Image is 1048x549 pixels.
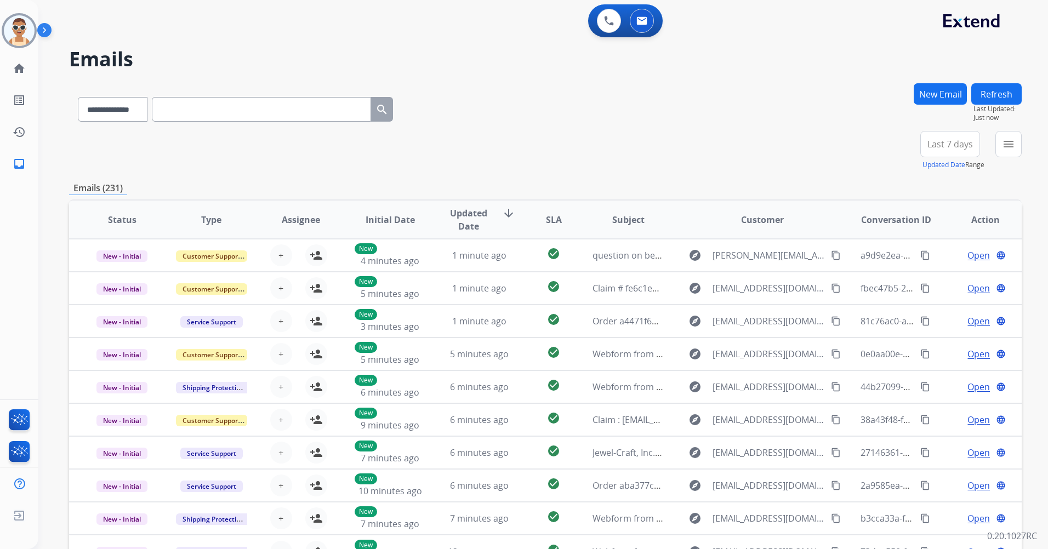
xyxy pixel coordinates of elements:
[861,381,1027,393] span: 44b27099-1501-49c3-819d-927cbf69ccea
[310,479,323,492] mat-icon: person_add
[547,313,560,326] mat-icon: check_circle
[593,249,678,261] span: question on benefits
[971,83,1022,105] button: Refresh
[96,415,147,426] span: New - Initial
[4,15,35,46] img: avatar
[967,347,990,361] span: Open
[450,414,509,426] span: 6 minutes ago
[967,282,990,295] span: Open
[270,474,292,496] button: +
[278,446,283,459] span: +
[278,282,283,295] span: +
[180,448,243,459] span: Service Support
[593,512,841,524] span: Webform from [EMAIL_ADDRESS][DOMAIN_NAME] on [DATE]
[593,348,841,360] span: Webform from [EMAIL_ADDRESS][DOMAIN_NAME] on [DATE]
[444,207,493,233] span: Updated Date
[13,157,26,170] mat-icon: inbox
[270,409,292,431] button: +
[547,411,560,425] mat-icon: check_circle
[593,381,841,393] span: Webform from [EMAIL_ADDRESS][DOMAIN_NAME] on [DATE]
[831,481,841,490] mat-icon: content_copy
[355,342,377,353] p: New
[270,507,292,529] button: +
[920,481,930,490] mat-icon: content_copy
[355,473,377,484] p: New
[355,441,377,451] p: New
[450,479,509,491] span: 6 minutes ago
[450,512,509,524] span: 7 minutes ago
[861,414,1026,426] span: 38a43f48-f13b-45da-86d4-501702fab44b
[361,419,419,431] span: 9 minutes ago
[310,249,323,262] mat-icon: person_add
[920,382,930,392] mat-icon: content_copy
[914,83,967,105] button: New Email
[452,282,506,294] span: 1 minute ago
[996,283,1006,293] mat-icon: language
[922,161,965,169] button: Updated Date
[831,316,841,326] mat-icon: content_copy
[967,413,990,426] span: Open
[861,447,1031,459] span: 27146361-bb9f-4ed2-a4e9-bd5b9bbc543e
[593,282,789,294] span: Claim # fe6c1ea4-834e-4723-9971-50037200f756
[96,283,147,295] span: New - Initial
[270,442,292,464] button: +
[831,448,841,458] mat-icon: content_copy
[831,283,841,293] mat-icon: content_copy
[1002,138,1015,151] mat-icon: menu
[278,249,283,262] span: +
[176,513,251,525] span: Shipping Protection
[688,512,702,525] mat-icon: explore
[361,321,419,333] span: 3 minutes ago
[927,142,973,146] span: Last 7 days
[713,282,825,295] span: [EMAIL_ADDRESS][DOMAIN_NAME]
[361,386,419,398] span: 6 minutes ago
[920,250,930,260] mat-icon: content_copy
[13,125,26,139] mat-icon: history
[278,347,283,361] span: +
[688,446,702,459] mat-icon: explore
[450,447,509,459] span: 6 minutes ago
[355,408,377,419] p: New
[547,379,560,392] mat-icon: check_circle
[375,103,389,116] mat-icon: search
[688,413,702,426] mat-icon: explore
[546,213,562,226] span: SLA
[278,380,283,393] span: +
[278,413,283,426] span: +
[270,376,292,398] button: +
[831,415,841,425] mat-icon: content_copy
[547,444,560,458] mat-icon: check_circle
[967,512,990,525] span: Open
[278,314,283,328] span: +
[713,314,825,328] span: [EMAIL_ADDRESS][DOMAIN_NAME]
[593,414,764,426] span: Claim : [EMAIL_ADDRESS][DOMAIN_NAME]
[452,315,506,327] span: 1 minute ago
[108,213,136,226] span: Status
[176,382,251,393] span: Shipping Protection
[688,249,702,262] mat-icon: explore
[96,448,147,459] span: New - Initial
[547,346,560,359] mat-icon: check_circle
[920,349,930,359] mat-icon: content_copy
[270,277,292,299] button: +
[270,244,292,266] button: +
[96,316,147,328] span: New - Initial
[355,276,377,287] p: New
[831,349,841,359] mat-icon: content_copy
[310,314,323,328] mat-icon: person_add
[176,349,247,361] span: Customer Support
[310,347,323,361] mat-icon: person_add
[366,213,415,226] span: Initial Date
[932,201,1022,239] th: Action
[996,382,1006,392] mat-icon: language
[713,380,825,393] span: [EMAIL_ADDRESS][DOMAIN_NAME]
[996,349,1006,359] mat-icon: language
[310,413,323,426] mat-icon: person_add
[361,452,419,464] span: 7 minutes ago
[920,131,980,157] button: Last 7 days
[967,380,990,393] span: Open
[270,343,292,365] button: +
[920,316,930,326] mat-icon: content_copy
[13,62,26,75] mat-icon: home
[967,314,990,328] span: Open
